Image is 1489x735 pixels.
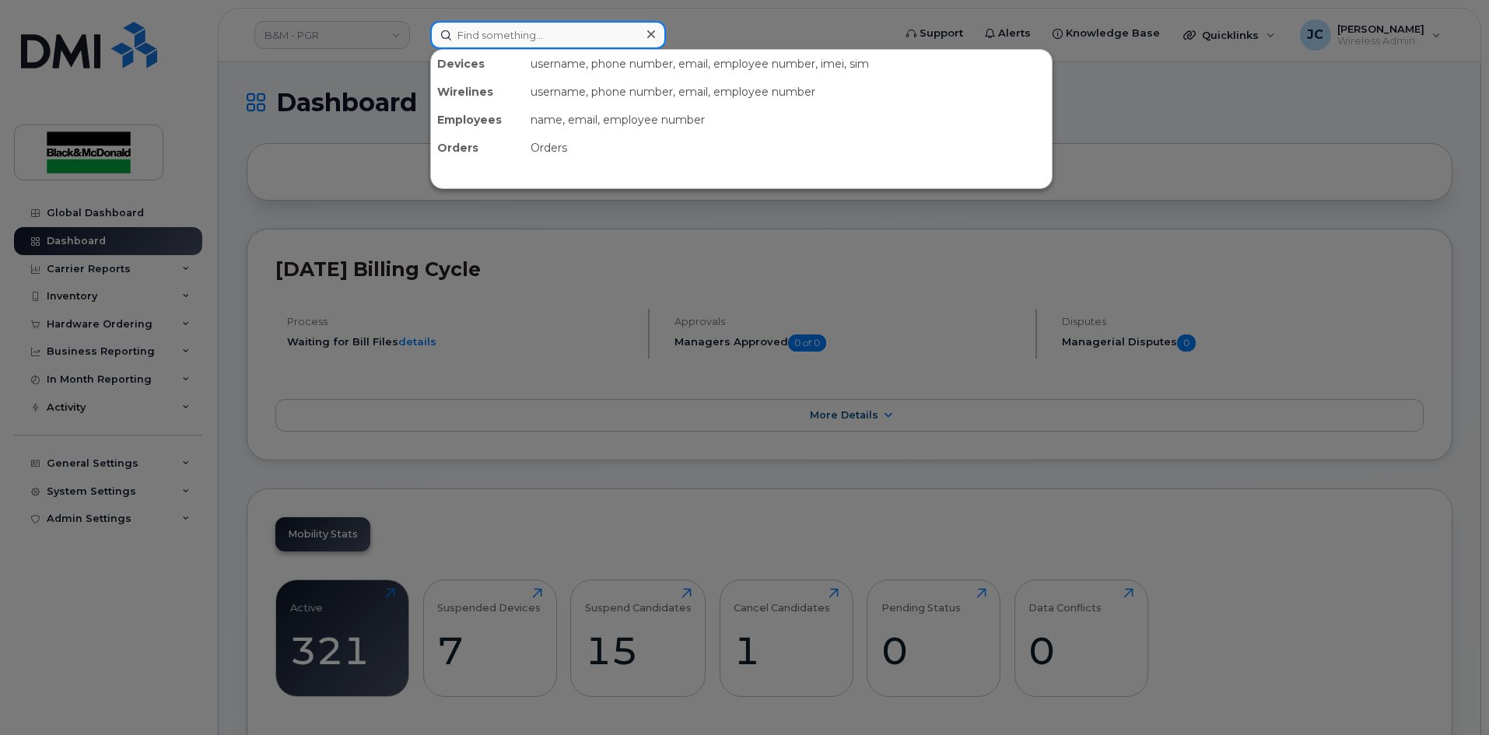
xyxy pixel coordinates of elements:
div: Orders [431,134,524,162]
div: Orders [524,134,1052,162]
div: Devices [431,50,524,78]
div: name, email, employee number [524,106,1052,134]
div: Wirelines [431,78,524,106]
div: username, phone number, email, employee number, imei, sim [524,50,1052,78]
div: Employees [431,106,524,134]
div: username, phone number, email, employee number [524,78,1052,106]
